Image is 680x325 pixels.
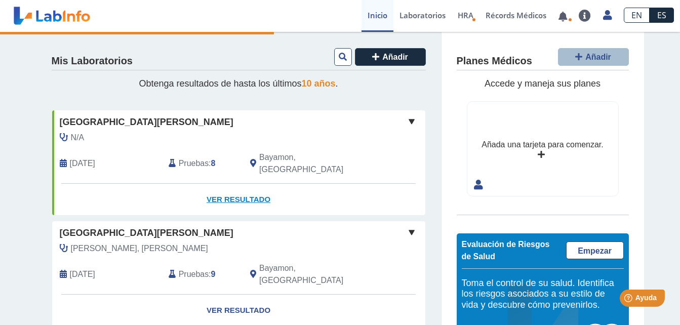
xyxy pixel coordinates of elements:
[462,240,550,261] span: Evaluación de Riesgos de Salud
[558,48,629,66] button: Añadir
[355,48,426,66] button: Añadir
[161,262,243,287] div: :
[382,53,408,61] span: Añadir
[585,53,611,61] span: Añadir
[566,241,624,259] a: Empezar
[71,242,208,255] span: Arizmendi Abou, Angel
[624,8,650,23] a: EN
[211,159,216,168] b: 8
[259,151,371,176] span: Bayamon, PR
[70,268,95,280] span: 2025-03-08
[71,132,85,144] span: N/A
[179,157,209,170] span: Pruebas
[70,157,95,170] span: 2025-09-06
[650,8,674,23] a: ES
[578,247,612,255] span: Empezar
[482,139,603,151] div: Añada una tarjeta para comenzar.
[60,226,233,240] span: [GEOGRAPHIC_DATA][PERSON_NAME]
[179,268,209,280] span: Pruebas
[161,151,243,176] div: :
[139,78,338,89] span: Obtenga resultados de hasta los últimos .
[462,278,624,311] h5: Toma el control de su salud. Identifica los riesgos asociados a su estilo de vida y descubre cómo...
[458,10,473,20] span: HRA
[590,286,669,314] iframe: Help widget launcher
[302,78,336,89] span: 10 años
[485,78,601,89] span: Accede y maneja sus planes
[60,115,233,129] span: [GEOGRAPHIC_DATA][PERSON_NAME]
[211,270,216,278] b: 9
[259,262,371,287] span: Bayamon, PR
[52,184,425,216] a: Ver Resultado
[52,55,133,67] h4: Mis Laboratorios
[457,55,532,67] h4: Planes Médicos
